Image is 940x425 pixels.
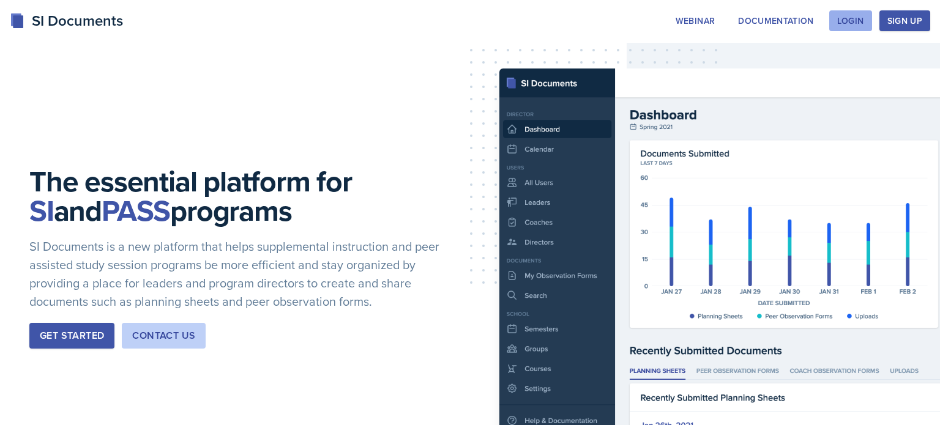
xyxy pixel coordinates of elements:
[730,10,822,31] button: Documentation
[738,16,814,26] div: Documentation
[829,10,872,31] button: Login
[122,323,206,349] button: Contact Us
[668,10,723,31] button: Webinar
[10,10,123,32] div: SI Documents
[676,16,715,26] div: Webinar
[887,16,922,26] div: Sign Up
[132,328,195,343] div: Contact Us
[29,323,114,349] button: Get Started
[837,16,864,26] div: Login
[40,328,104,343] div: Get Started
[879,10,930,31] button: Sign Up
